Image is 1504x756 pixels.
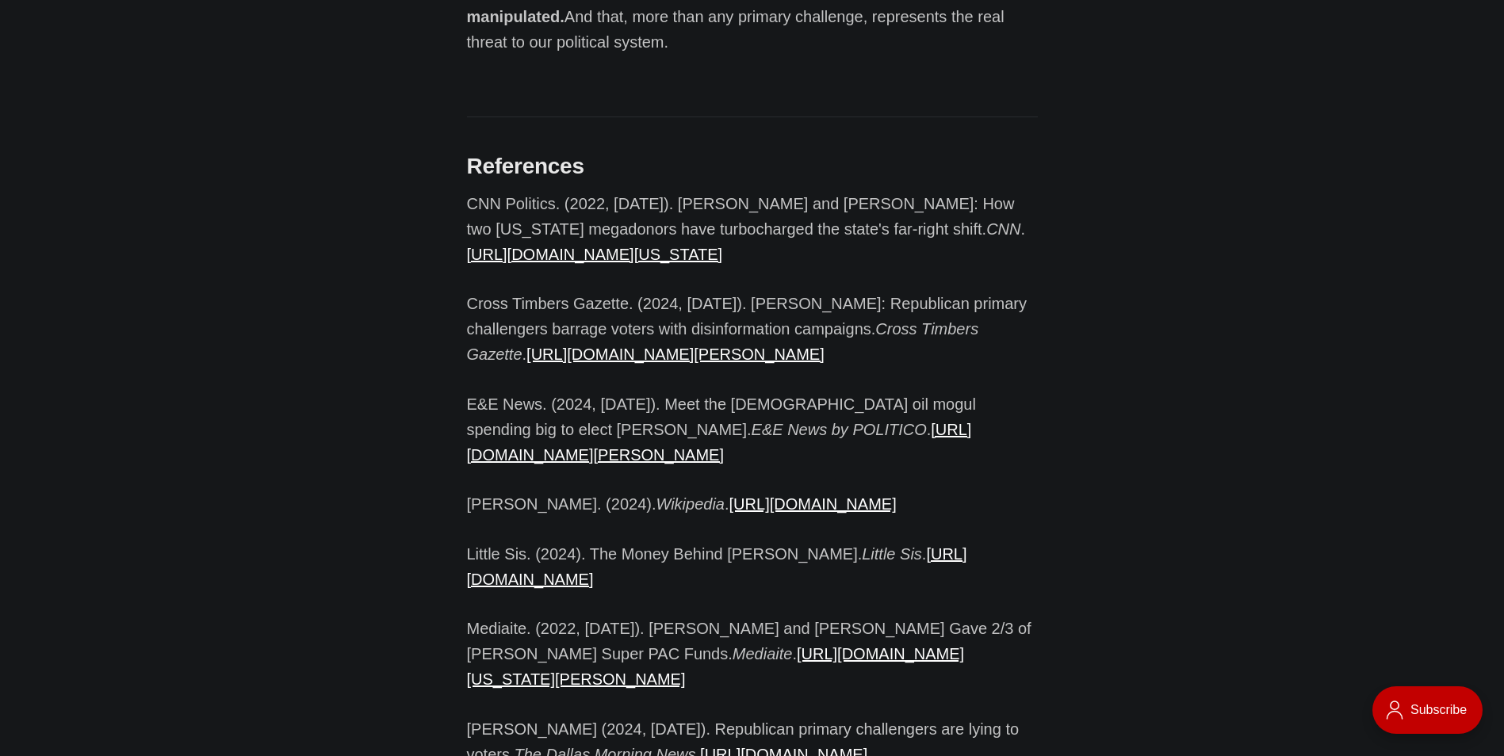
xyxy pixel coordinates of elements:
[467,421,972,464] a: [URL][DOMAIN_NAME][PERSON_NAME]
[1359,678,1504,756] iframe: portal-trigger
[729,495,897,513] a: [URL][DOMAIN_NAME]
[862,545,922,563] em: Little Sis
[986,220,1020,238] em: CNN
[656,495,725,513] em: Wikipedia
[467,191,1038,267] p: CNN Politics. (2022, [DATE]). [PERSON_NAME] and [PERSON_NAME]: How two [US_STATE] megadonors have...
[733,645,793,662] em: Mediaite
[467,391,1038,468] p: E&E News. (2024, [DATE]). Meet the [DEMOGRAPHIC_DATA] oil mogul spending big to elect [PERSON_NAM...
[467,154,1038,179] h2: References
[467,291,1038,367] p: Cross Timbers Gazette. (2024, [DATE]). [PERSON_NAME]: Republican primary challengers barrage vote...
[467,541,1038,592] p: Little Sis. (2024). The Money Behind [PERSON_NAME]. .
[467,616,1038,692] p: Mediaite. (2022, [DATE]). [PERSON_NAME] and [PERSON_NAME] Gave 2/3 of [PERSON_NAME] Super PAC Fun...
[526,346,825,363] a: [URL][DOMAIN_NAME][PERSON_NAME]
[752,421,927,438] em: E&E News by POLITICO
[467,491,1038,517] p: [PERSON_NAME]. (2024). .
[467,246,723,263] a: [URL][DOMAIN_NAME][US_STATE]
[467,545,967,588] a: [URL][DOMAIN_NAME]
